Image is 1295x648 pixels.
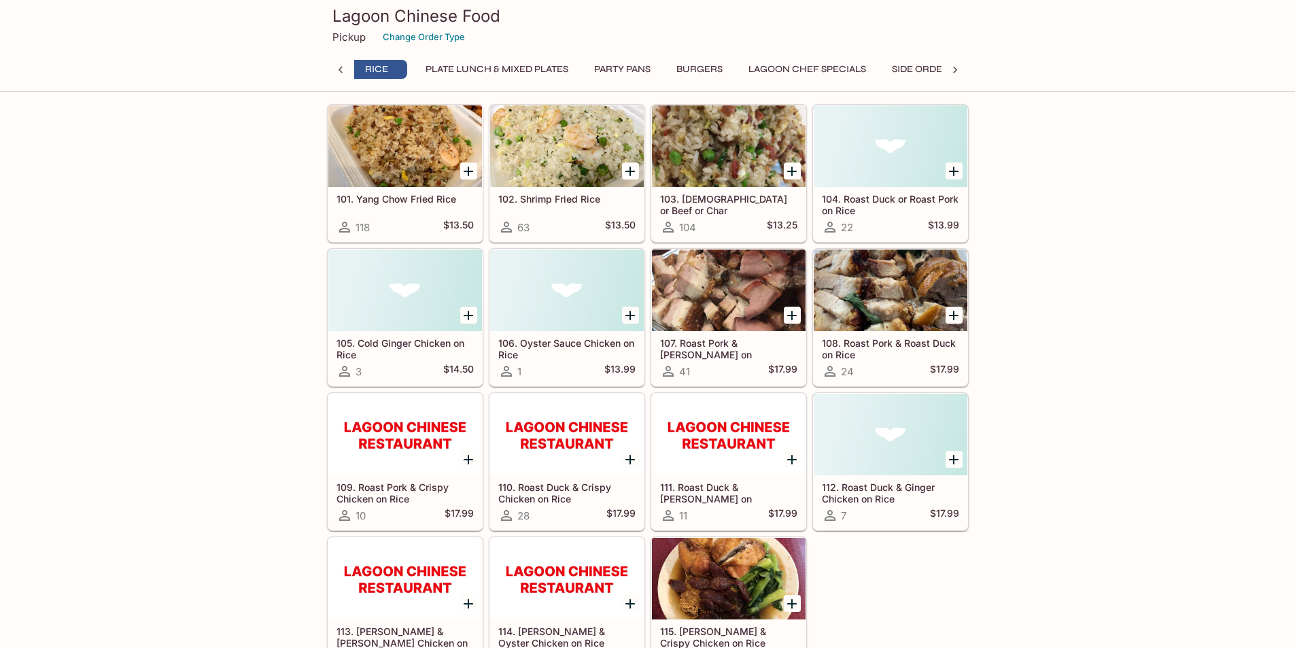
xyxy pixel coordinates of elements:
[741,60,874,79] button: Lagoon Chef Specials
[946,307,963,324] button: Add 108. Roast Pork & Roast Duck on Rice
[443,219,474,235] h5: $13.50
[604,363,636,379] h5: $13.99
[460,307,477,324] button: Add 105. Cold Ginger Chicken on Rice
[679,509,687,522] span: 11
[768,363,797,379] h5: $17.99
[622,595,639,612] button: Add 114. Char Siu & Oyster Chicken on Rice
[498,626,636,648] h5: 114. [PERSON_NAME] & Oyster Chicken on Rice
[813,105,968,242] a: 104. Roast Duck or Roast Pork on Rice22$13.99
[489,105,644,242] a: 102. Shrimp Fried Rice63$13.50
[679,221,696,234] span: 104
[517,221,530,234] span: 63
[841,221,853,234] span: 22
[328,249,483,386] a: 105. Cold Ginger Chicken on Rice3$14.50
[841,365,854,378] span: 24
[498,481,636,504] h5: 110. Roast Duck & Crispy Chicken on Rice
[460,163,477,180] button: Add 101. Yang Chow Fried Rice
[377,27,471,48] button: Change Order Type
[332,5,963,27] h3: Lagoon Chinese Food
[660,337,797,360] h5: 107. Roast Pork & [PERSON_NAME] on [PERSON_NAME]
[356,221,370,234] span: 118
[814,394,967,475] div: 112. Roast Duck & Ginger Chicken on Rice
[784,451,801,468] button: Add 111. Roast Duck & Char Siu on Rice
[460,451,477,468] button: Add 109. Roast Pork & Crispy Chicken on Rice
[652,394,806,475] div: 111. Roast Duck & Char Siu on Rice
[517,365,521,378] span: 1
[814,250,967,331] div: 108. Roast Pork & Roast Duck on Rice
[346,60,407,79] button: Rice
[660,193,797,216] h5: 103. [DEMOGRAPHIC_DATA] or Beef or Char [PERSON_NAME] [PERSON_NAME]
[813,393,968,530] a: 112. Roast Duck & Ginger Chicken on Rice7$17.99
[822,193,959,216] h5: 104. Roast Duck or Roast Pork on Rice
[489,393,644,530] a: 110. Roast Duck & Crispy Chicken on Rice28$17.99
[822,481,959,504] h5: 112. Roast Duck & Ginger Chicken on Rice
[605,219,636,235] h5: $13.50
[336,193,474,205] h5: 101. Yang Chow Fried Rice
[490,538,644,619] div: 114. Char Siu & Oyster Chicken on Rice
[813,249,968,386] a: 108. Roast Pork & Roast Duck on Rice24$17.99
[490,394,644,475] div: 110. Roast Duck & Crispy Chicken on Rice
[660,481,797,504] h5: 111. Roast Duck & [PERSON_NAME] on [PERSON_NAME]
[328,105,482,187] div: 101. Yang Chow Fried Rice
[328,393,483,530] a: 109. Roast Pork & Crispy Chicken on Rice10$17.99
[622,307,639,324] button: Add 106. Oyster Sauce Chicken on Rice
[443,363,474,379] h5: $14.50
[606,507,636,524] h5: $17.99
[652,538,806,619] div: 115. Lup Cheong & Crispy Chicken on Rice
[652,250,806,331] div: 107. Roast Pork & Char Siu on Rice
[651,393,806,530] a: 111. Roast Duck & [PERSON_NAME] on [PERSON_NAME]11$17.99
[946,451,963,468] button: Add 112. Roast Duck & Ginger Chicken on Rice
[784,595,801,612] button: Add 115. Lup Cheong & Crispy Chicken on Rice
[332,31,366,44] p: Pickup
[356,509,366,522] span: 10
[328,105,483,242] a: 101. Yang Chow Fried Rice118$13.50
[418,60,576,79] button: Plate Lunch & Mixed Plates
[679,365,690,378] span: 41
[841,509,846,522] span: 7
[784,163,801,180] button: Add 103. Chick or Beef or Char Siu Fried Rice
[587,60,658,79] button: Party Pans
[884,60,962,79] button: Side Orders
[651,249,806,386] a: 107. Roast Pork & [PERSON_NAME] on [PERSON_NAME]41$17.99
[460,595,477,612] button: Add 113. Char Siu & Ginger Chicken on Rice
[768,507,797,524] h5: $17.99
[328,394,482,475] div: 109. Roast Pork & Crispy Chicken on Rice
[445,507,474,524] h5: $17.99
[767,219,797,235] h5: $13.25
[652,105,806,187] div: 103. Chick or Beef or Char Siu Fried Rice
[498,337,636,360] h5: 106. Oyster Sauce Chicken on Rice
[784,307,801,324] button: Add 107. Roast Pork & Char Siu on Rice
[622,451,639,468] button: Add 110. Roast Duck & Crispy Chicken on Rice
[930,507,959,524] h5: $17.99
[928,219,959,235] h5: $13.99
[814,105,967,187] div: 104. Roast Duck or Roast Pork on Rice
[490,250,644,331] div: 106. Oyster Sauce Chicken on Rice
[356,365,362,378] span: 3
[622,163,639,180] button: Add 102. Shrimp Fried Rice
[517,509,530,522] span: 28
[822,337,959,360] h5: 108. Roast Pork & Roast Duck on Rice
[336,337,474,360] h5: 105. Cold Ginger Chicken on Rice
[669,60,730,79] button: Burgers
[651,105,806,242] a: 103. [DEMOGRAPHIC_DATA] or Beef or Char [PERSON_NAME] [PERSON_NAME]104$13.25
[328,250,482,331] div: 105. Cold Ginger Chicken on Rice
[498,193,636,205] h5: 102. Shrimp Fried Rice
[328,538,482,619] div: 113. Char Siu & Ginger Chicken on Rice
[336,626,474,648] h5: 113. [PERSON_NAME] & [PERSON_NAME] Chicken on Rice
[490,105,644,187] div: 102. Shrimp Fried Rice
[336,481,474,504] h5: 109. Roast Pork & Crispy Chicken on Rice
[930,363,959,379] h5: $17.99
[660,626,797,648] h5: 115. [PERSON_NAME] & Crispy Chicken on Rice
[946,163,963,180] button: Add 104. Roast Duck or Roast Pork on Rice
[489,249,644,386] a: 106. Oyster Sauce Chicken on Rice1$13.99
